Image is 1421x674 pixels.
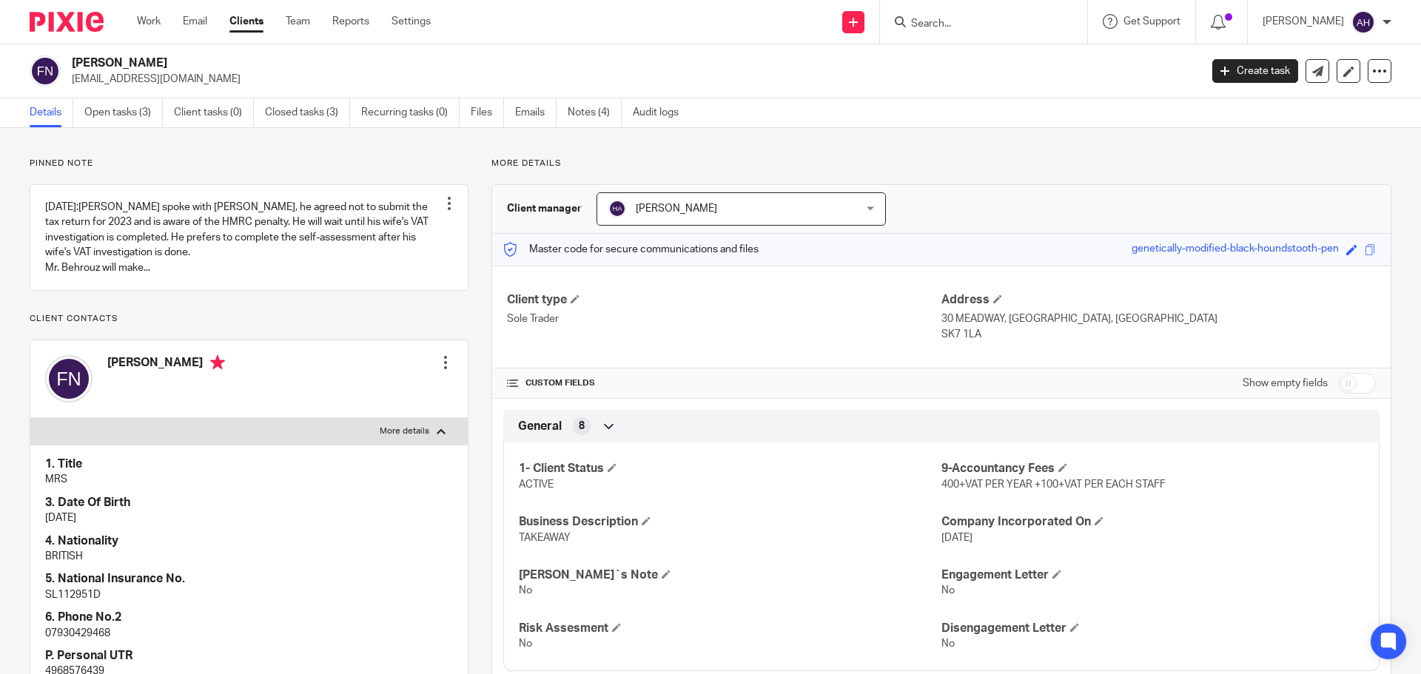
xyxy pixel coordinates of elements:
span: No [941,585,955,596]
span: No [519,585,532,596]
p: Pinned note [30,158,468,169]
h4: 1. Title [45,456,453,472]
img: svg%3E [608,200,626,218]
img: svg%3E [45,355,93,402]
p: [DATE] [45,510,453,525]
h4: 1- Client Status [519,461,941,476]
a: Audit logs [633,98,690,127]
a: Reports [332,14,369,29]
h4: 4. Nationality [45,533,453,549]
h2: [PERSON_NAME] [72,55,967,71]
img: Pixie [30,12,104,32]
p: [EMAIL_ADDRESS][DOMAIN_NAME] [72,72,1190,87]
p: Client contacts [30,313,468,325]
p: More details [491,158,1391,169]
a: Settings [392,14,431,29]
p: 07930429468 [45,626,453,641]
p: BRITISH [45,549,453,564]
p: More details [380,425,429,437]
h3: Client manager [507,201,582,216]
h4: Company Incorporated On [941,514,1364,530]
p: Master code for secure communications and files [503,242,759,257]
a: Emails [515,98,557,127]
input: Search [910,18,1043,31]
a: Work [137,14,161,29]
h4: P. Personal UTR [45,648,453,664]
h4: Disengagement Letter [941,621,1364,636]
span: 8 [579,419,585,434]
span: [PERSON_NAME] [636,203,717,214]
span: General [518,419,562,434]
h4: 6. Phone No.2 [45,610,453,625]
label: Show empty fields [1243,376,1328,391]
div: genetically-modified-black-houndstooth-pen [1132,241,1339,258]
h4: Risk Assesment [519,621,941,636]
h4: Engagement Letter [941,567,1364,583]
span: ACTIVE [519,479,554,490]
a: Notes (4) [568,98,622,127]
a: Details [30,98,73,127]
p: SK7 1LA [941,327,1376,342]
a: Recurring tasks (0) [361,98,460,127]
h4: CUSTOM FIELDS [507,377,941,389]
a: Create task [1212,59,1298,83]
a: Clients [229,14,263,29]
p: SL112951D [45,587,453,602]
h4: Business Description [519,514,941,530]
span: No [519,638,532,649]
a: Open tasks (3) [84,98,163,127]
a: Closed tasks (3) [265,98,350,127]
h4: [PERSON_NAME] [107,355,225,374]
span: 400+VAT PER YEAR +100+VAT PER EACH STAFF [941,479,1166,490]
p: MRS [45,472,453,487]
p: Sole Trader [507,311,941,326]
h4: 3. Date Of Birth [45,495,453,510]
span: Get Support [1123,16,1180,27]
h4: Address [941,292,1376,308]
p: 30 MEADWAY, [GEOGRAPHIC_DATA], [GEOGRAPHIC_DATA] [941,311,1376,326]
span: [DATE] [941,533,972,543]
a: Email [183,14,207,29]
img: svg%3E [1351,10,1375,34]
i: Primary [210,355,225,370]
a: Team [286,14,310,29]
span: No [941,638,955,649]
a: Client tasks (0) [174,98,254,127]
span: TAKEAWAY [519,533,571,543]
a: Files [471,98,504,127]
p: [PERSON_NAME] [1263,14,1344,29]
h4: 5. National Insurance No. [45,571,453,587]
h4: Client type [507,292,941,308]
h4: [PERSON_NAME]`s Note [519,567,941,583]
img: svg%3E [30,55,61,87]
h4: 9-Accountancy Fees [941,461,1364,476]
